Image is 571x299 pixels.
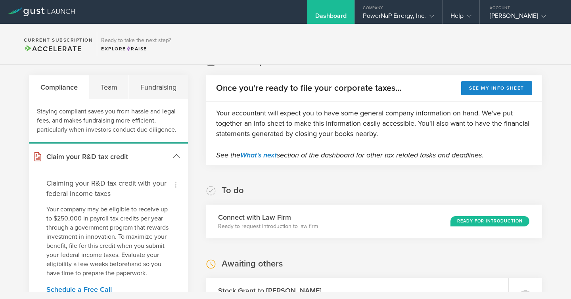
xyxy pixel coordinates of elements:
h2: Awaiting others [222,258,283,270]
span: Accelerate [24,44,82,53]
h3: Claim your R&D tax credit [46,151,169,162]
div: Team [89,75,129,99]
div: Staying compliant saves you from hassle and legal fees, and makes fundraising more efficient, par... [29,99,188,144]
p: Your accountant will expect you to have some general company information on hand. We've put toget... [216,108,532,139]
h3: Connect with Law Firm [218,212,318,222]
iframe: Chat Widget [531,261,571,299]
em: of [446,292,450,297]
div: Ready to take the next step?ExploreRaise [97,32,175,56]
a: Schedule a Free Call [46,286,171,293]
h3: Ready to take the next step? [101,38,171,43]
h2: Current Subscription [24,38,93,42]
p: Your company may be eligible to receive up to $250,000 in payroll tax credits per year through a ... [46,205,171,278]
span: Raise [126,46,147,52]
button: See my info sheet [461,81,532,95]
div: Ready for Introduction [450,216,529,226]
h2: To do [222,185,244,196]
div: Connect with Law FirmReady to request introduction to law firmReady for Introduction [206,205,542,238]
div: PowerNaP Energy, Inc. [363,12,434,24]
div: Compliance [29,75,89,99]
div: Fundraising [129,75,188,99]
h4: Claiming your R&D tax credit with your federal income taxes [46,178,171,199]
h3: Stock Grant to [PERSON_NAME] [218,286,322,296]
div: Dashboard [315,12,347,24]
a: What's next [240,151,277,159]
p: Ready to request introduction to law firm [218,222,318,230]
em: See the section of the dashboard for other tax related tasks and deadlines. [216,151,483,159]
div: [PERSON_NAME] [490,12,557,24]
div: Help [450,12,471,24]
div: Explore [101,45,171,52]
h2: Once you're ready to file your corporate taxes... [216,82,401,94]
